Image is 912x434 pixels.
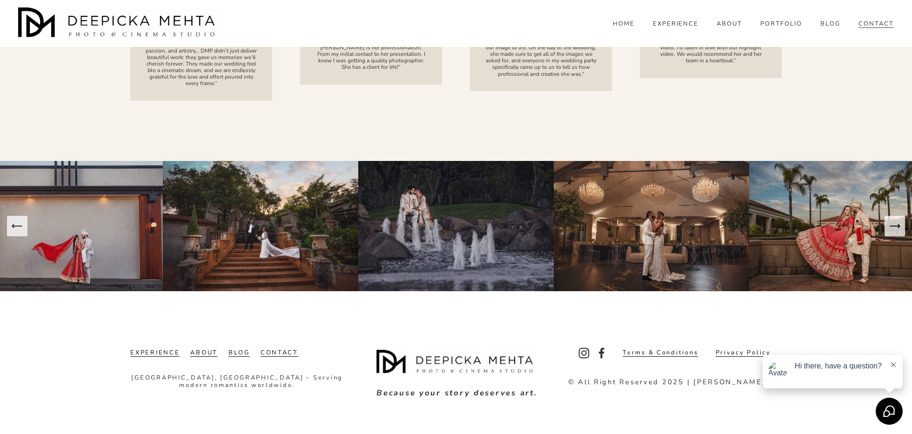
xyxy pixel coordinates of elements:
img: ruth-id_W_0697-1.jpg [163,161,358,291]
img: takeya-josh_W_0745-1-min.jpg [554,161,749,291]
p: “[PERSON_NAME] is amazing, not only for her skills but for her ability to make you comfortable. S... [315,12,428,70]
p: “[PERSON_NAME] is absolutely fantastic to work with and the pictures she's already shared with us... [484,12,598,77]
a: Terms & Conditions [623,349,698,357]
a: Facebook [596,347,607,359]
a: BLOG [228,349,250,357]
span: BLOG [820,20,840,28]
em: Because your story deserves art. [376,387,537,398]
a: ABOUT [717,20,742,28]
a: Privacy Policy [716,349,771,357]
p: “[PERSON_NAME] Photography captured not only our engagement but also the happiest and most meanin... [145,21,258,86]
img: DMP_0698.jpg [358,161,554,291]
a: PORTFOLIO [760,20,802,28]
a: folder dropdown [820,20,840,28]
img: Austin Wedding Photographer - Deepicka Mehta Photography &amp; Cinematography [18,7,218,40]
a: CONTACT [261,349,298,357]
button: Next Slide [885,216,905,236]
p: © All Right Reserved 2025 | [PERSON_NAME] INC. [568,379,787,386]
a: HOME [613,20,635,28]
a: CONTACT [858,20,894,28]
a: ABOUT [190,349,218,357]
button: Previous Slide [7,216,27,236]
p: “[PERSON_NAME] was absolutely phenomenal! From the start, it was evident how experienced she was…... [654,12,768,64]
a: Instagram [578,347,590,359]
a: EXPERIENCE [130,349,180,357]
a: EXPERIENCE [653,20,699,28]
p: [GEOGRAPHIC_DATA], [GEOGRAPHIC_DATA] - Serving modern romantics worldwide. [130,374,344,389]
